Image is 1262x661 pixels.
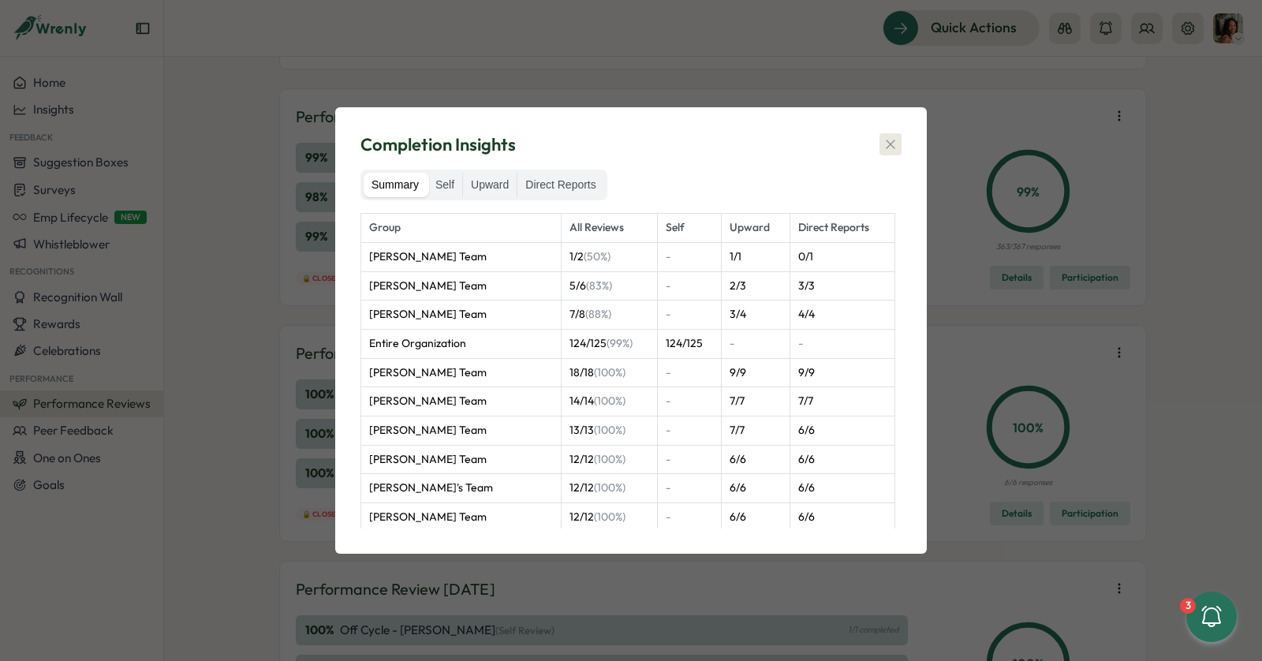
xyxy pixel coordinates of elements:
td: - [657,301,722,330]
th: Direct Reports [790,214,894,243]
span: (50%) [584,249,610,263]
th: Group [361,214,562,243]
span: (88%) [585,307,611,321]
td: 1 / 1 [722,242,790,271]
label: Summary [364,173,427,198]
td: - [657,387,722,416]
td: 7 / 7 [722,387,790,416]
td: 12 / 12 [562,445,657,474]
td: 3 / 3 [790,271,894,301]
td: 6 / 6 [790,474,894,503]
span: (100%) [594,510,625,524]
td: 6 / 6 [790,445,894,474]
td: - [657,416,722,446]
span: (99%) [607,336,633,350]
span: (100%) [594,452,625,466]
td: - [657,445,722,474]
td: 13 / 13 [562,416,657,446]
td: 7 / 7 [790,387,894,416]
span: (100%) [594,423,625,437]
td: 12 / 12 [562,474,657,503]
label: Self [428,173,462,198]
td: 2 / 3 [722,271,790,301]
td: 3 / 4 [722,301,790,330]
td: 6 / 6 [722,445,790,474]
td: 6 / 6 [722,503,790,532]
td: - [657,474,722,503]
td: - [790,329,894,358]
td: 18 / 18 [562,358,657,387]
td: [PERSON_NAME] Team [361,301,562,330]
td: 124 / 125 [562,329,657,358]
button: 3 [1186,592,1237,642]
th: Self [657,214,722,243]
td: 9 / 9 [722,358,790,387]
td: - [657,271,722,301]
td: [PERSON_NAME] Team [361,358,562,387]
td: 9 / 9 [790,358,894,387]
span: (83%) [586,278,612,293]
th: Upward [722,214,790,243]
td: 4 / 4 [790,301,894,330]
td: 124 / 125 [657,329,722,358]
td: [PERSON_NAME] Team [361,445,562,474]
td: Entire Organization [361,329,562,358]
td: [PERSON_NAME] Team [361,271,562,301]
td: 6 / 6 [790,503,894,532]
td: - [657,242,722,271]
span: (100%) [594,365,625,379]
td: 6 / 6 [722,474,790,503]
td: 0 / 1 [790,242,894,271]
td: 6 / 6 [790,416,894,446]
label: Direct Reports [517,173,603,198]
td: 12 / 12 [562,503,657,532]
td: 14 / 14 [562,387,657,416]
td: [PERSON_NAME] Team [361,242,562,271]
td: [PERSON_NAME] Team [361,503,562,532]
td: 5 / 6 [562,271,657,301]
td: [PERSON_NAME]'s Team [361,474,562,503]
td: 1 / 2 [562,242,657,271]
td: - [722,329,790,358]
div: 3 [1180,598,1196,614]
span: (100%) [594,480,625,495]
td: [PERSON_NAME] Team [361,387,562,416]
td: - [657,358,722,387]
td: 7 / 7 [722,416,790,446]
span: Completion Insights [360,133,516,157]
td: 7 / 8 [562,301,657,330]
span: (100%) [594,394,625,408]
td: [PERSON_NAME] Team [361,416,562,446]
td: - [657,503,722,532]
th: All Reviews [562,214,657,243]
label: Upward [463,173,517,198]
